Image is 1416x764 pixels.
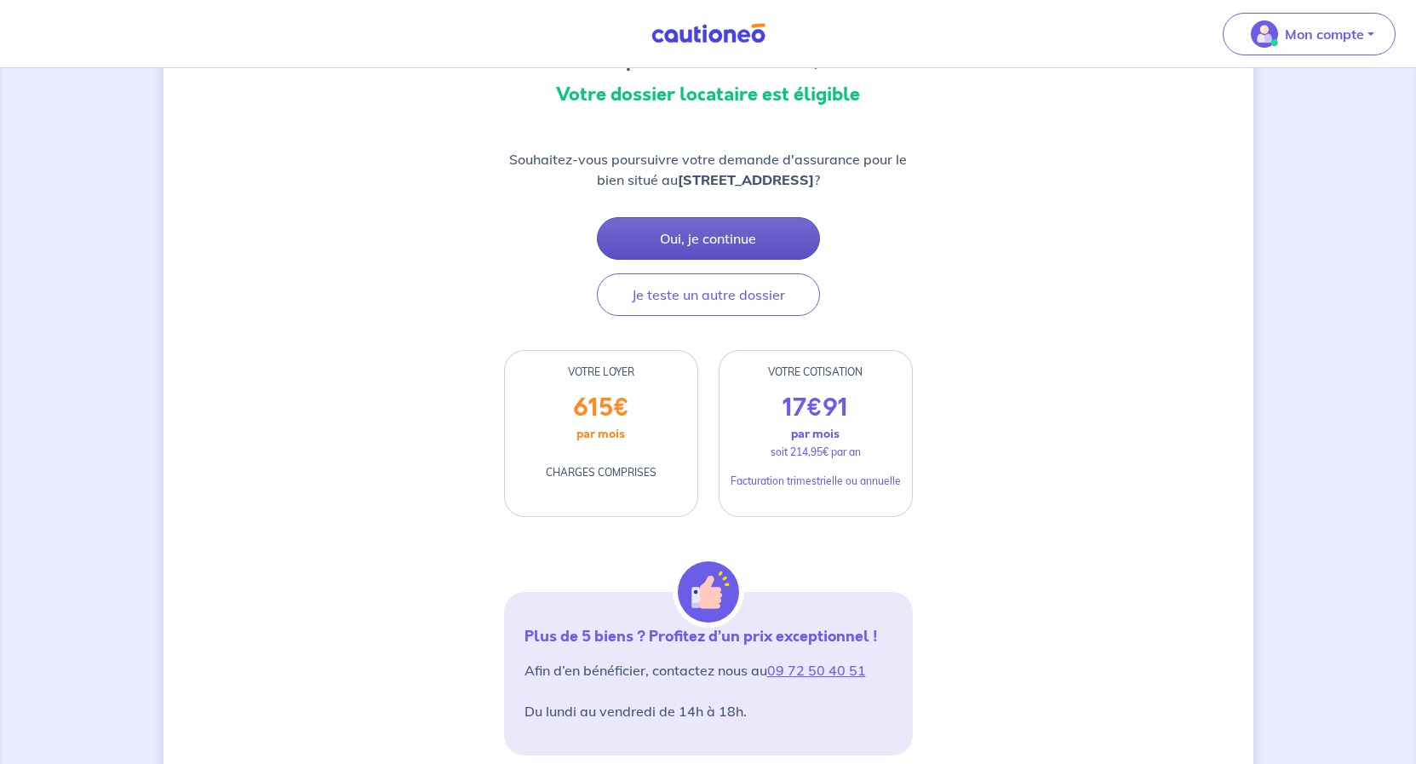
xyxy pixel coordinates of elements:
img: illu_account_valid_menu.svg [1251,20,1278,48]
strong: [STREET_ADDRESS] [678,171,814,188]
div: VOTRE LOYER [505,365,697,380]
button: Oui, je continue [597,217,820,260]
p: 17 [783,393,848,422]
span: 91 [823,391,848,425]
p: CHARGES COMPRISES [546,465,656,480]
a: 09 72 50 40 51 [767,662,866,679]
p: Souhaitez-vous poursuivre votre demande d'assurance pour le bien situé au ? [504,149,913,190]
h3: Votre dossier locataire est éligible [504,81,913,108]
img: illu_alert_hand.svg [678,561,739,623]
button: illu_account_valid_menu.svgMon compte [1223,13,1396,55]
p: Afin d’en bénéficier, contactez nous au Du lundi au vendredi de 14h à 18h. [525,660,892,721]
button: Je teste un autre dossier [597,273,820,316]
p: 615 € [573,393,629,422]
p: Facturation trimestrielle ou annuelle [731,474,901,489]
p: par mois [791,422,840,445]
p: Mon compte [1285,24,1364,44]
p: par mois [576,422,625,445]
strong: Plus de 5 biens ? Profitez d’un prix exceptionnel ! [525,625,878,647]
div: VOTRE COTISATION [719,365,912,380]
p: soit 214,95€ par an [771,445,861,460]
span: € [806,391,823,425]
img: Cautioneo [645,23,772,44]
